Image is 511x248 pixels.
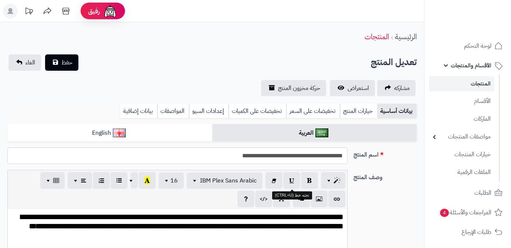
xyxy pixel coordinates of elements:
[429,129,494,145] a: مواصفات المنتجات
[377,104,417,118] a: بيانات أساسية
[187,172,263,189] button: IBM Plex Sans Arabic
[429,204,507,221] a: المراجعات والأسئلة4
[189,104,229,118] a: إعدادات السيو
[461,227,491,237] span: طلبات الإرجاع
[429,76,494,91] a: المنتجات
[170,176,178,185] span: 16
[261,80,326,96] a: حركة مخزون المنتج
[429,37,507,55] a: لوحة التحكم
[351,170,420,182] label: وصف المنتج
[330,80,375,96] a: استعراض
[348,84,369,93] span: استعراض
[315,128,328,137] img: العربية
[340,104,377,118] a: خيارات المنتج
[395,31,417,42] a: الرئيسية
[371,55,417,70] h2: تعديل المنتج
[351,147,420,159] label: اسم المنتج
[272,191,312,200] div: تحته خط (CTRL+U)
[20,4,38,20] a: تحديثات المنصة
[26,58,35,67] span: الغاء
[200,176,257,185] span: IBM Plex Sans Arabic
[394,84,410,93] span: مشاركه
[429,93,494,109] a: الأقسام
[377,80,416,96] a: مشاركه
[229,104,286,118] a: تخفيضات على الكميات
[365,31,389,42] a: المنتجات
[7,124,212,142] a: English
[212,124,417,142] a: العربية
[88,7,100,16] span: رفيق
[278,84,320,93] span: حركة مخزون المنتج
[464,41,491,51] span: لوحة التحكم
[157,104,189,118] a: المواصفات
[159,172,184,189] button: 16
[440,209,449,217] span: 4
[120,104,157,118] a: بيانات إضافية
[103,4,118,19] img: ai-face.png
[439,207,491,218] span: المراجعات والأسئلة
[461,20,504,35] img: logo-2.png
[429,164,494,180] a: الملفات الرقمية
[286,104,340,118] a: تخفيضات على السعر
[429,184,507,202] a: الطلبات
[429,147,494,162] a: خيارات المنتجات
[474,188,491,198] span: الطلبات
[113,128,126,137] img: English
[61,58,72,67] span: حفظ
[451,60,491,71] span: الأقسام والمنتجات
[429,111,494,127] a: الماركات
[9,54,41,71] a: الغاء
[429,223,507,241] a: طلبات الإرجاع
[45,54,78,71] button: حفظ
